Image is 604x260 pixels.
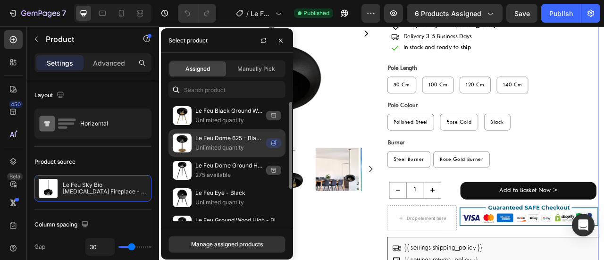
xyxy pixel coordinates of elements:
[80,113,138,134] div: Horizontal
[46,34,126,45] p: Product
[303,9,329,17] span: Published
[173,134,192,152] img: collections
[47,58,73,68] p: Settings
[315,240,365,248] div: Drop element here
[407,4,503,23] button: 6 products assigned
[34,243,45,251] div: Gap
[437,71,461,77] span: 140 cm
[191,240,263,249] div: Manage assigned products
[293,198,314,218] button: decrement
[541,4,581,23] button: Publish
[365,118,398,125] span: Rose Gold
[195,134,262,143] p: Le Feu Dome 625 - Black Ground Steel Low
[168,236,285,253] button: Manage assigned products
[34,89,66,102] div: Layout
[514,9,530,17] span: Save
[290,142,313,154] legend: Burner
[195,106,262,116] p: Le Feu Black Ground Wood Low
[310,8,398,18] p: Delivery 3-5 Business Days
[195,143,262,152] p: Unlimited quantity
[7,173,23,180] div: Beta
[298,166,337,172] span: Steel Burner
[34,218,91,231] div: Column spacing
[237,65,275,73] span: Manually Pick
[572,214,595,236] div: Open Intercom Messenger
[343,71,367,77] span: 100 cm
[357,166,412,172] span: Rose Gold Burner
[263,176,275,187] button: Carousel Next Arrow
[310,21,396,32] p: In stock and ready to ship
[506,4,537,23] button: Save
[298,71,319,77] span: 50 cm
[195,188,281,198] p: Le Feu Eye - Black
[195,216,281,225] p: Le Feu Ground Wood High - Black
[195,198,281,207] p: Unlimited quantity
[178,4,216,23] div: Undo/Redo
[9,101,23,108] div: 450
[39,179,58,198] img: product feature img
[173,216,192,235] img: collections
[173,106,192,125] img: collections
[298,118,342,125] span: Polished Steel
[63,182,147,195] p: Le Feu Sky Bio [MEDICAL_DATA] Fireplace - Black
[185,65,210,73] span: Assigned
[382,227,559,253] img: gempages_528135841973797840-2a52b9ac-002f-4350-9ac9-26cc35eb40c6.png
[314,198,337,218] input: quantity
[168,36,208,45] div: Select product
[290,47,329,60] legend: Pole Length
[246,8,249,18] span: /
[159,26,604,260] iframe: Design area
[390,71,414,77] span: 120 cm
[4,4,70,23] button: 7
[173,188,192,207] img: collections
[168,81,285,98] input: Search in Settings & Advanced
[433,203,506,214] div: Add to Basket Now >
[421,118,439,125] span: Black
[34,158,75,166] div: Product source
[86,238,114,255] input: Auto
[195,161,262,170] p: Le Feu Dome Ground High Bio [MEDICAL_DATA] Fireplace In Black
[383,198,556,220] button: Add to Basket Now &gt;
[290,94,330,107] legend: Pole Colour
[195,116,262,125] p: Unlimited quantity
[415,8,481,18] span: 6 products assigned
[173,161,192,180] img: collections
[195,170,262,180] p: 275 available
[549,8,573,18] div: Publish
[62,8,66,19] p: 7
[337,198,358,218] button: increment
[93,58,125,68] p: Advanced
[251,8,271,18] span: Le Feu Template Page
